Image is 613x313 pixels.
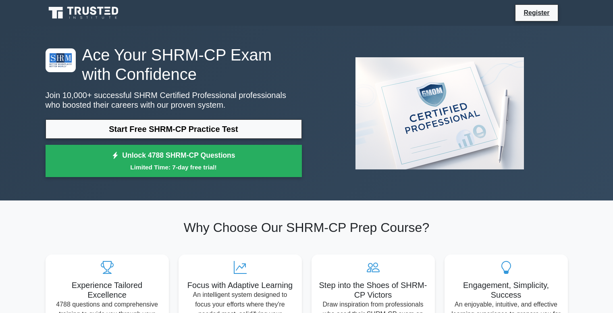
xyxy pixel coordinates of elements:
[46,45,302,84] h1: Ace Your SHRM-CP Exam with Confidence
[52,280,162,300] h5: Experience Tailored Excellence
[46,90,302,110] p: Join 10,000+ successful SHRM Certified Professional professionals who boosted their careers with ...
[46,145,302,177] a: Unlock 4788 SHRM-CP QuestionsLimited Time: 7-day free trial!
[451,280,561,300] h5: Engagement, Simplicity, Success
[46,220,568,235] h2: Why Choose Our SHRM-CP Prep Course?
[185,280,295,290] h5: Focus with Adaptive Learning
[519,8,554,18] a: Register
[46,119,302,139] a: Start Free SHRM-CP Practice Test
[56,163,292,172] small: Limited Time: 7-day free trial!
[318,280,428,300] h5: Step into the Shoes of SHRM-CP Victors
[349,51,530,176] img: SHRM Certified Professional Preview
